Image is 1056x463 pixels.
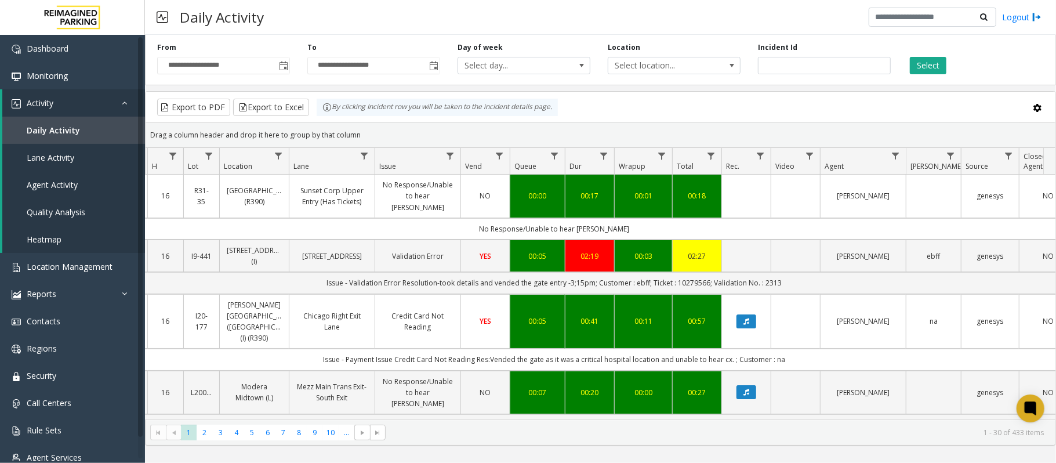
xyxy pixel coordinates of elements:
span: Page 8 [291,425,307,440]
span: Go to the last page [373,428,383,437]
span: NO [1043,316,1054,326]
span: Issue [379,161,396,171]
a: Parker Filter Menu [943,148,959,164]
span: Page 10 [323,425,339,440]
a: NO [468,387,503,398]
a: Agent Filter Menu [888,148,903,164]
label: Incident Id [758,42,797,53]
a: No Response/Unable to hear [PERSON_NAME] [382,376,453,410]
a: Logout [1002,11,1042,23]
a: H Filter Menu [165,148,181,164]
span: Queue [514,161,536,171]
span: Lot [188,161,198,171]
label: Location [608,42,640,53]
label: To [307,42,317,53]
span: YES [480,251,491,261]
a: genesys [968,190,1012,201]
a: Sunset Corp Upper Entry (Has Tickets) [296,185,368,207]
span: Select location... [608,57,714,74]
div: Data table [146,148,1055,419]
span: Page 1 [181,425,197,440]
span: Contacts [27,316,60,327]
button: Export to Excel [233,99,309,116]
span: Security [27,370,56,381]
div: Drag a column header and drop it here to group by that column [146,125,1055,145]
a: Lane Filter Menu [357,148,372,164]
span: Monitoring [27,70,68,81]
span: Page 3 [213,425,228,440]
span: Go to the last page [370,425,386,441]
a: YES [468,251,503,262]
a: YES [468,316,503,327]
a: na [913,316,954,327]
span: Page 7 [275,425,291,440]
a: 16 [155,190,176,201]
a: genesys [968,251,1012,262]
span: Dashboard [27,43,68,54]
h3: Daily Activity [174,3,270,31]
span: Page 4 [228,425,244,440]
img: 'icon' [12,72,21,81]
a: 02:19 [572,251,607,262]
a: 00:00 [622,387,665,398]
img: 'icon' [12,263,21,272]
span: Regions [27,343,57,354]
kendo-pager-info: 1 - 30 of 433 items [393,428,1044,437]
a: Vend Filter Menu [492,148,507,164]
a: 00:07 [517,387,558,398]
span: Toggle popup [277,57,289,74]
span: Source [966,161,988,171]
a: 00:00 [517,190,558,201]
span: NO [1043,251,1054,261]
div: 00:20 [572,387,607,398]
span: NO [1043,191,1054,201]
a: NO [468,190,503,201]
a: L20000500 [191,387,212,398]
a: 00:17 [572,190,607,201]
button: Export to PDF [157,99,230,116]
a: [STREET_ADDRESS] [296,251,368,262]
img: infoIcon.svg [322,103,332,112]
span: Video [775,161,794,171]
a: 00:27 [680,387,714,398]
div: 00:05 [517,251,558,262]
span: Page 2 [197,425,212,440]
a: Dur Filter Menu [596,148,612,164]
a: Lot Filter Menu [201,148,217,164]
a: [PERSON_NAME] [828,316,899,327]
span: Go to the next page [358,428,367,437]
span: Agent [825,161,844,171]
span: Dur [569,161,582,171]
span: Rec. [726,161,739,171]
img: 'icon' [12,317,21,327]
span: Reports [27,288,56,299]
a: Queue Filter Menu [547,148,563,164]
a: Modera Midtown (L) [227,381,282,403]
a: 00:11 [622,316,665,327]
a: Quality Analysis [2,198,145,226]
a: genesys [968,316,1012,327]
a: 00:01 [622,190,665,201]
span: Select day... [458,57,564,74]
div: 00:05 [517,316,558,327]
span: Toggle popup [427,57,440,74]
a: Rec. Filter Menu [753,148,768,164]
span: H [152,161,157,171]
span: Page 6 [260,425,275,440]
a: Activity [2,89,145,117]
a: Video Filter Menu [802,148,818,164]
a: Wrapup Filter Menu [654,148,670,164]
a: Agent Activity [2,171,145,198]
span: Total [677,161,694,171]
a: [PERSON_NAME] [828,190,899,201]
span: Daily Activity [27,125,80,136]
div: 00:18 [680,190,714,201]
a: [STREET_ADDRESS] (I) [227,245,282,267]
img: 'icon' [12,399,21,408]
a: 00:57 [680,316,714,327]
